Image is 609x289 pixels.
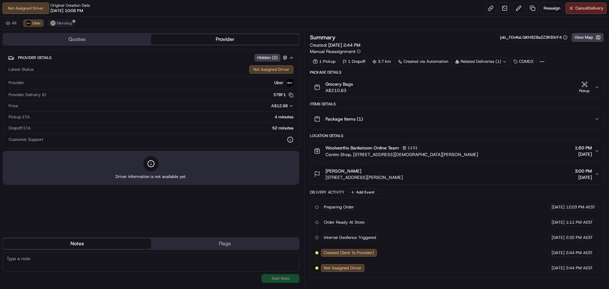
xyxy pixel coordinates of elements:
span: Not Assigned Driver [324,265,362,271]
span: [DATE] [552,250,565,256]
div: Location Details [310,133,604,138]
div: We're available if you need us! [22,67,80,72]
span: Package Items ( 1 ) [325,116,363,122]
span: Grocery Bags [325,81,353,87]
button: Notes [3,239,151,249]
button: Start new chat [108,62,115,70]
span: A$12.98 [271,103,288,108]
div: Delivery Activity [310,190,344,195]
button: Package Items (1) [310,109,603,129]
span: 2:44 PM AEST [566,265,593,271]
span: [PERSON_NAME] [325,168,361,174]
button: A$12.98 [238,103,293,109]
div: Pickup [577,88,592,94]
div: Items Details [310,102,604,107]
span: Created: [310,42,360,48]
span: 12:03 PM AEST [566,204,595,210]
span: Reassign [544,5,560,11]
span: Cancel Delivery [575,5,604,11]
span: 1:50 PM [575,145,592,151]
div: 💻 [54,93,59,98]
img: 1736555255976-a54dd68f-1ca7-489b-9aae-adbdc363a1c4 [6,61,18,72]
span: A$210.83 [325,87,353,94]
button: job_FDnKsLQKH8Z8a2Z3K8XrF4 [500,35,567,40]
span: 2:44 PM AEST [566,250,593,256]
span: Uber [274,80,283,86]
button: Flags [151,239,299,249]
a: Created via Automation [395,57,451,66]
button: Quotes [3,34,151,44]
span: Centro Shop. [STREET_ADDRESS][DEMOGRAPHIC_DATA][PERSON_NAME] [325,151,478,158]
a: Powered byPylon [45,107,77,112]
a: 💻API Documentation [51,89,104,101]
span: Order Ready At Store [324,220,364,225]
span: Dropoff ETA [9,125,31,131]
span: Preparing Order [324,204,354,210]
input: Got a question? Start typing here... [16,41,114,48]
span: Driver information is not available yet. [115,174,187,180]
div: Package Details [310,70,604,75]
button: All [3,19,19,27]
a: 📗Knowledge Base [4,89,51,101]
img: uber-new-logo.jpeg [286,79,293,87]
span: Pickup ETA [9,114,30,120]
span: Provider Details [18,55,51,60]
button: Reassign [541,3,563,14]
span: Menulog [57,21,72,26]
div: 3.7 km [370,57,394,66]
span: [DATE] [552,204,565,210]
span: 1:11 PM AEST [566,220,593,225]
button: Hidden (2) [254,54,289,62]
span: Manual Reassignment [310,48,356,55]
button: 57BF1 [273,92,293,98]
span: Hidden ( 2 ) [257,55,278,61]
button: Provider DetailsHidden (2) [8,52,294,63]
button: Pickup [577,81,592,94]
div: 1 Pickup [310,57,338,66]
button: Provider [151,34,299,44]
span: API Documentation [60,92,102,98]
button: Grocery BagsA$210.83Pickup [310,77,603,97]
img: uber-new-logo.jpeg [26,21,31,26]
span: 2:32 PM AEST [566,235,593,240]
button: Uber [23,19,44,27]
span: [STREET_ADDRESS][PERSON_NAME] [325,174,403,181]
span: [DATE] [552,235,565,240]
button: Manual Reassignment [310,48,361,55]
span: Created (Sent To Provider) [324,250,374,256]
span: Knowledge Base [13,92,49,98]
span: 1131 [408,145,418,150]
span: [DATE] [552,265,565,271]
img: justeat_logo.png [50,21,56,26]
span: Pylon [63,108,77,112]
div: 1 Dropoff [340,57,368,66]
p: Welcome 👋 [6,25,115,36]
div: Related Deliveries (1) [452,57,509,66]
button: Menulog [48,19,75,27]
span: [DATE] 10:08 PM [50,8,83,14]
div: 4 minutes [32,114,293,120]
span: Provider [9,80,24,86]
span: 3:00 PM [575,168,592,174]
span: [DATE] [575,174,592,181]
span: Internal Geofence Triggered [324,235,376,240]
span: Customer Support [9,137,43,142]
div: 52 minutes [33,125,293,131]
span: Price [9,103,18,109]
span: Original Creation Date [50,3,90,8]
h3: Summary [310,35,336,40]
span: [DATE] [575,151,592,157]
div: Start new chat [22,61,104,67]
button: CancelDelivery [566,3,606,14]
span: Uber [32,21,41,26]
span: Latest Status [9,67,34,72]
div: CDMD2 [511,57,536,66]
button: Add Event [348,188,377,196]
button: [PERSON_NAME][STREET_ADDRESS][PERSON_NAME]3:00 PM[DATE] [310,164,603,184]
span: [DATE] 2:44 PM [328,42,360,48]
button: View Map [572,33,604,42]
img: Nash [6,6,19,19]
span: [DATE] [552,220,565,225]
